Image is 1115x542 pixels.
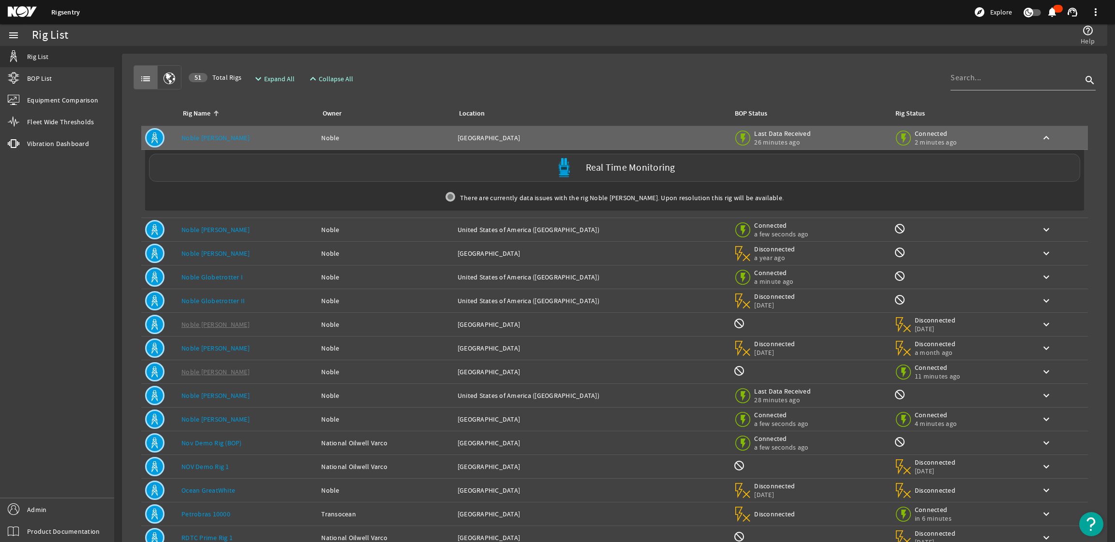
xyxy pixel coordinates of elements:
[990,7,1012,17] span: Explore
[895,108,925,119] div: Rig Status
[915,467,956,475] span: [DATE]
[754,253,795,262] span: a year ago
[27,117,94,127] span: Fleet Wide Thresholds
[323,108,342,119] div: Owner
[970,4,1016,20] button: Explore
[27,527,100,536] span: Product Documentation
[181,367,250,376] a: Noble [PERSON_NAME]
[915,138,957,146] span: 2 minutes ago
[1082,25,1094,36] mat-icon: help_outline
[754,245,795,253] span: Disconnected
[894,270,906,282] mat-icon: Rig Monitoring not available for this rig
[307,73,315,85] mat-icon: expand_less
[1067,6,1078,18] mat-icon: support_agent
[915,419,957,428] span: 4 minutes ago
[458,367,726,377] div: [GEOGRAPHIC_DATA]
[915,372,961,381] span: 11 minutes ago
[915,339,956,348] span: Disconnected
[974,6,985,18] mat-icon: explore
[321,438,450,448] div: National Oilwell Varco
[181,533,233,542] a: RDTC Prime Rig 1
[183,108,210,119] div: Rig Name
[951,72,1082,84] input: Search...
[754,129,811,138] span: Last Data Received
[321,414,450,424] div: Noble
[303,70,357,88] button: Collapse All
[181,344,250,352] a: Noble [PERSON_NAME]
[1041,484,1052,496] mat-icon: keyboard_arrow_down
[181,296,245,305] a: Noble Globetrotter II
[754,292,795,301] span: Disconnected
[1041,224,1052,235] mat-icon: keyboard_arrow_down
[915,316,956,324] span: Disconnected
[915,363,961,372] span: Connected
[181,320,250,329] a: Noble [PERSON_NAME]
[1046,6,1058,18] mat-icon: notifications
[321,320,450,329] div: Noble
[321,485,450,495] div: Noble
[181,108,310,119] div: Rig Name
[27,73,52,83] span: BOP List
[1041,248,1052,259] mat-icon: keyboard_arrow_down
[181,439,242,447] a: Nov Demo Rig (BOP)
[894,389,906,400] mat-icon: Rig Monitoring not available for this rig
[264,74,295,84] span: Expand All
[181,486,235,495] a: Ocean GreatWhite
[1041,437,1052,449] mat-icon: keyboard_arrow_down
[27,52,48,61] span: Rig List
[321,509,450,519] div: Transocean
[321,272,450,282] div: Noble
[754,387,811,396] span: Last Data Received
[321,249,450,258] div: Noble
[458,438,726,448] div: [GEOGRAPHIC_DATA]
[458,320,726,329] div: [GEOGRAPHIC_DATA]
[189,73,241,82] span: Total Rigs
[181,225,250,234] a: Noble [PERSON_NAME]
[915,505,956,514] span: Connected
[1041,390,1052,401] mat-icon: keyboard_arrow_down
[321,296,450,306] div: Noble
[321,462,450,471] div: National Oilwell Varco
[754,268,795,277] span: Connected
[915,129,957,138] span: Connected
[554,158,574,177] img: Bluepod.svg
[1084,74,1096,86] i: search
[181,415,250,424] a: Noble [PERSON_NAME]
[1041,461,1052,472] mat-icon: keyboard_arrow_down
[754,396,811,404] span: 28 minutes ago
[321,133,450,143] div: Noble
[915,529,956,538] span: Disconnected
[321,108,446,119] div: Owner
[249,70,298,88] button: Expand All
[321,343,450,353] div: Noble
[27,505,46,514] span: Admin
[458,296,726,306] div: United States of America ([GEOGRAPHIC_DATA])
[754,277,795,286] span: a minute ago
[181,391,250,400] a: Noble [PERSON_NAME]
[458,249,726,258] div: [GEOGRAPHIC_DATA]
[894,247,906,258] mat-icon: Rig Monitoring not available for this rig
[27,139,89,148] span: Vibration Dashboard
[458,108,722,119] div: Location
[27,95,98,105] span: Equipment Comparison
[735,108,767,119] div: BOP Status
[321,367,450,377] div: Noble
[733,318,745,329] mat-icon: BOP Monitoring not available for this rig
[181,273,243,281] a: Noble Globetrotter I
[754,339,795,348] span: Disconnected
[894,294,906,306] mat-icon: Rig Monitoring not available for this rig
[458,509,726,519] div: [GEOGRAPHIC_DATA]
[189,73,208,82] div: 51
[458,133,726,143] div: [GEOGRAPHIC_DATA]
[321,391,450,400] div: Noble
[754,301,795,309] span: [DATE]
[894,436,906,448] mat-icon: Rig Monitoring not available for this rig
[754,348,795,357] span: [DATE]
[1041,271,1052,283] mat-icon: keyboard_arrow_down
[1041,342,1052,354] mat-icon: keyboard_arrow_down
[754,443,808,452] span: a few seconds ago
[458,485,726,495] div: [GEOGRAPHIC_DATA]
[1041,413,1052,425] mat-icon: keyboard_arrow_down
[733,365,745,377] mat-icon: BOP Monitoring not available for this rig
[181,133,250,142] a: Noble [PERSON_NAME]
